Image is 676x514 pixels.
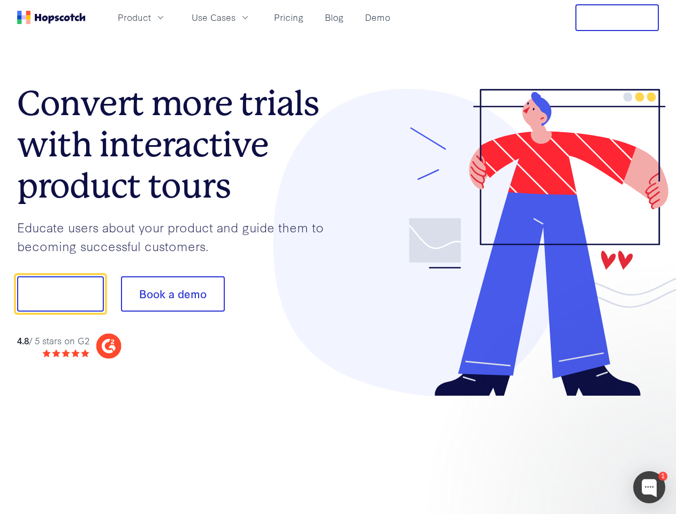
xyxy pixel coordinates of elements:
a: Demo [361,9,394,26]
p: Educate users about your product and guide them to becoming successful customers. [17,218,338,255]
span: Use Cases [192,11,236,24]
button: Show me! [17,276,104,312]
button: Free Trial [575,4,659,31]
button: Use Cases [185,9,257,26]
a: Pricing [270,9,308,26]
div: 1 [658,472,667,481]
button: Product [111,9,172,26]
div: / 5 stars on G2 [17,334,89,347]
h1: Convert more trials with interactive product tours [17,83,338,206]
button: Book a demo [121,276,225,312]
span: Product [118,11,151,24]
a: Home [17,11,86,24]
strong: 4.8 [17,334,29,346]
a: Blog [321,9,348,26]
